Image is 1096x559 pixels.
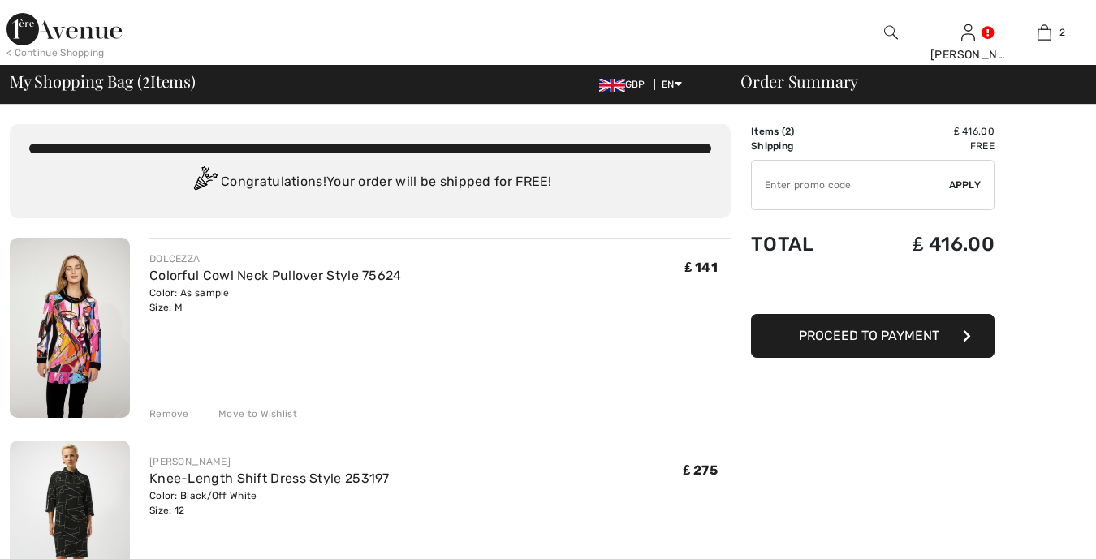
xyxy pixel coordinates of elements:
[1008,23,1083,42] a: 2
[29,166,711,199] div: Congratulations! Your order will be shipped for FREE!
[149,454,390,469] div: [PERSON_NAME]
[799,328,939,343] span: Proceed to Payment
[949,178,982,192] span: Apply
[857,217,995,272] td: ₤ 416.00
[752,161,949,209] input: Promo code
[149,471,390,486] a: Knee-Length Shift Dress Style 253197
[751,217,857,272] td: Total
[149,252,402,266] div: DOLCEZZA
[142,69,150,90] span: 2
[149,286,402,315] div: Color: As sample Size: M
[930,46,1006,63] div: [PERSON_NAME]
[1038,23,1051,42] img: My Bag
[884,23,898,42] img: search the website
[205,406,297,421] div: Move to Wishlist
[785,126,791,137] span: 2
[599,79,652,90] span: GBP
[685,260,718,275] span: ₤ 141
[10,73,196,89] span: My Shopping Bag ( Items)
[751,272,995,308] iframe: PayPal
[751,139,857,153] td: Shipping
[10,238,130,418] img: Colorful Cowl Neck Pullover Style 75624
[149,406,189,421] div: Remove
[188,166,221,199] img: Congratulation2.svg
[1059,25,1065,40] span: 2
[684,462,718,478] span: ₤ 275
[662,79,682,90] span: EN
[961,23,975,42] img: My Info
[857,139,995,153] td: Free
[6,13,122,45] img: 1ère Avenue
[721,73,1086,89] div: Order Summary
[857,124,995,139] td: ₤ 416.00
[149,268,402,283] a: Colorful Cowl Neck Pullover Style 75624
[751,314,995,358] button: Proceed to Payment
[149,488,390,518] div: Color: Black/Off White Size: 12
[751,124,857,139] td: Items ( )
[6,45,105,60] div: < Continue Shopping
[961,24,975,40] a: Sign In
[599,79,625,92] img: UK Pound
